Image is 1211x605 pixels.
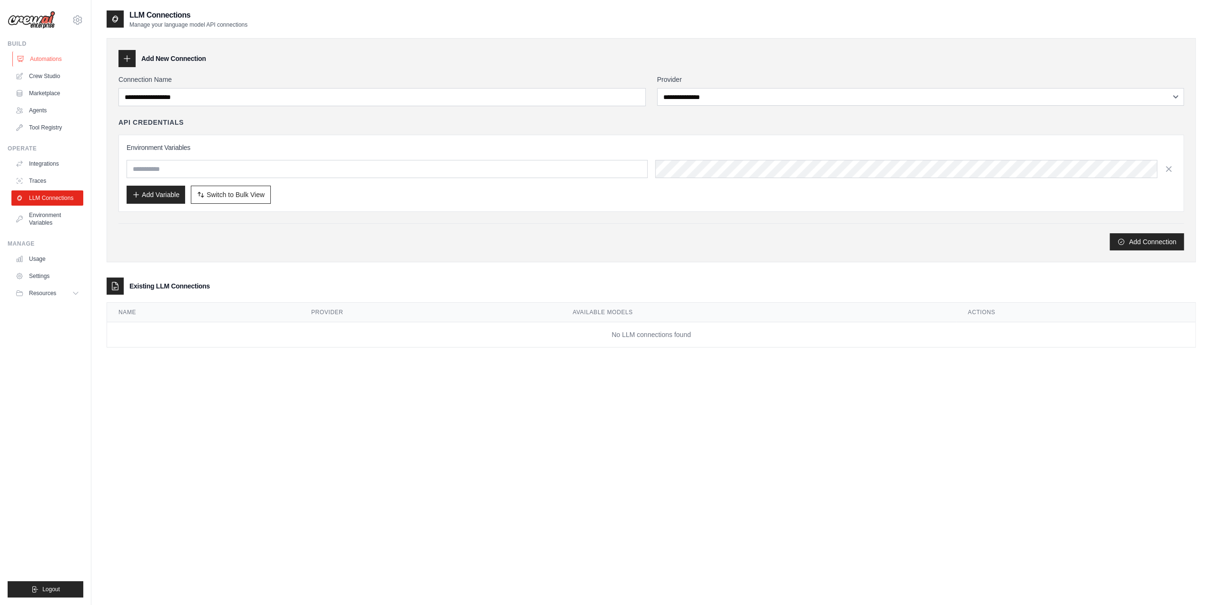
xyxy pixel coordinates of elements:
[11,251,83,267] a: Usage
[118,118,184,127] h4: API Credentials
[12,51,84,67] a: Automations
[118,75,646,84] label: Connection Name
[11,86,83,101] a: Marketplace
[129,10,247,21] h2: LLM Connections
[11,208,83,230] a: Environment Variables
[8,240,83,248] div: Manage
[8,11,55,29] img: Logo
[207,190,265,199] span: Switch to Bulk View
[561,303,956,322] th: Available Models
[8,145,83,152] div: Operate
[11,69,83,84] a: Crew Studio
[127,186,185,204] button: Add Variable
[11,156,83,171] a: Integrations
[129,21,247,29] p: Manage your language model API connections
[11,103,83,118] a: Agents
[300,303,561,322] th: Provider
[657,75,1184,84] label: Provider
[956,303,1195,322] th: Actions
[191,186,271,204] button: Switch to Bulk View
[29,289,56,297] span: Resources
[11,268,83,284] a: Settings
[129,281,210,291] h3: Existing LLM Connections
[107,303,300,322] th: Name
[11,286,83,301] button: Resources
[11,120,83,135] a: Tool Registry
[141,54,206,63] h3: Add New Connection
[1110,233,1184,250] button: Add Connection
[42,585,60,593] span: Logout
[107,322,1195,347] td: No LLM connections found
[11,190,83,206] a: LLM Connections
[127,143,1176,152] h3: Environment Variables
[8,581,83,597] button: Logout
[11,173,83,188] a: Traces
[8,40,83,48] div: Build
